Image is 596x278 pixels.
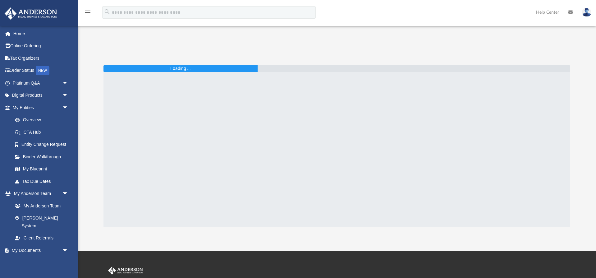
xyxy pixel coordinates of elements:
[62,244,75,257] span: arrow_drop_down
[4,89,78,102] a: Digital Productsarrow_drop_down
[4,188,75,200] a: My Anderson Teamarrow_drop_down
[9,126,78,138] a: CTA Hub
[4,77,78,89] a: Platinum Q&Aarrow_drop_down
[62,77,75,90] span: arrow_drop_down
[9,212,75,232] a: [PERSON_NAME] System
[9,151,78,163] a: Binder Walkthrough
[62,89,75,102] span: arrow_drop_down
[84,12,91,16] a: menu
[9,200,71,212] a: My Anderson Team
[170,65,191,72] div: Loading ...
[4,244,75,257] a: My Documentsarrow_drop_down
[62,188,75,200] span: arrow_drop_down
[107,266,144,275] img: Anderson Advisors Platinum Portal
[104,8,111,15] i: search
[9,114,78,126] a: Overview
[9,138,78,151] a: Entity Change Request
[582,8,591,17] img: User Pic
[4,27,78,40] a: Home
[3,7,59,20] img: Anderson Advisors Platinum Portal
[9,175,78,188] a: Tax Due Dates
[9,257,71,269] a: Box
[4,40,78,52] a: Online Ordering
[36,66,49,75] div: NEW
[4,52,78,64] a: Tax Organizers
[62,101,75,114] span: arrow_drop_down
[9,163,75,175] a: My Blueprint
[4,64,78,77] a: Order StatusNEW
[84,9,91,16] i: menu
[4,101,78,114] a: My Entitiesarrow_drop_down
[9,232,75,244] a: Client Referrals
